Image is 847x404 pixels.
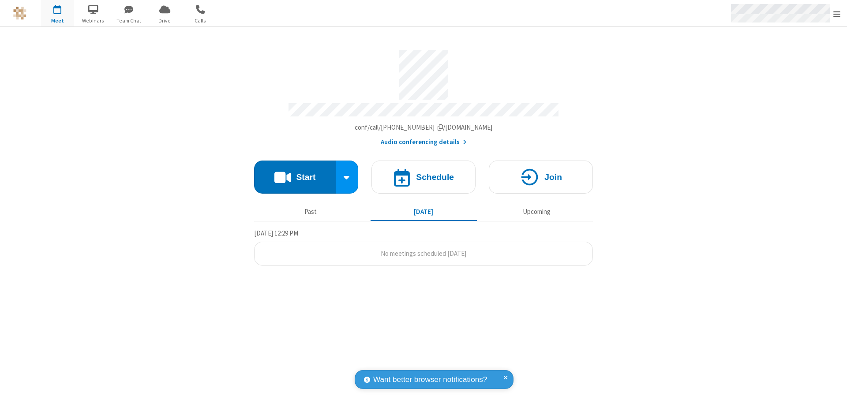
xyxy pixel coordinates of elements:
[371,203,477,220] button: [DATE]
[371,161,476,194] button: Schedule
[254,161,336,194] button: Start
[112,17,146,25] span: Team Chat
[544,173,562,181] h4: Join
[355,123,493,131] span: Copy my meeting room link
[254,228,593,266] section: Today's Meetings
[825,381,840,398] iframe: Chat
[258,203,364,220] button: Past
[355,123,493,133] button: Copy my meeting room linkCopy my meeting room link
[483,203,590,220] button: Upcoming
[13,7,26,20] img: QA Selenium DO NOT DELETE OR CHANGE
[148,17,181,25] span: Drive
[373,374,487,385] span: Want better browser notifications?
[416,173,454,181] h4: Schedule
[489,161,593,194] button: Join
[184,17,217,25] span: Calls
[254,229,298,237] span: [DATE] 12:29 PM
[41,17,74,25] span: Meet
[296,173,315,181] h4: Start
[381,249,466,258] span: No meetings scheduled [DATE]
[381,137,467,147] button: Audio conferencing details
[254,44,593,147] section: Account details
[336,161,359,194] div: Start conference options
[77,17,110,25] span: Webinars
